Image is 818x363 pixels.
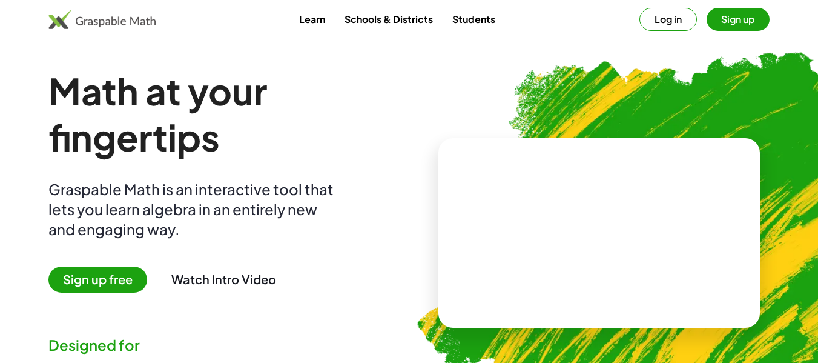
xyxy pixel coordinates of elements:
[335,8,443,30] a: Schools & Districts
[443,8,505,30] a: Students
[48,68,390,160] h1: Math at your fingertips
[48,179,339,239] div: Graspable Math is an interactive tool that lets you learn algebra in an entirely new and engaging...
[707,8,770,31] button: Sign up
[508,187,690,278] video: What is this? This is dynamic math notation. Dynamic math notation plays a central role in how Gr...
[48,335,390,355] div: Designed for
[639,8,697,31] button: Log in
[48,267,147,293] span: Sign up free
[289,8,335,30] a: Learn
[171,271,276,287] button: Watch Intro Video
